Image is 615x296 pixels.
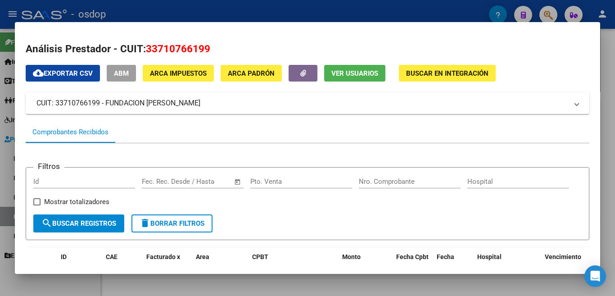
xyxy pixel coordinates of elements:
button: ABM [107,65,136,82]
datatable-header-cell: Area [192,247,249,287]
span: ABM [114,69,129,77]
button: Buscar Registros [33,214,124,232]
button: Open calendar [233,177,243,187]
button: Buscar en Integración [399,65,496,82]
span: Buscar Registros [41,219,116,228]
input: Fecha fin [186,178,230,186]
span: Mostrar totalizadores [44,196,109,207]
span: ID [61,253,67,260]
datatable-header-cell: Facturado x Orden De [143,247,192,287]
datatable-header-cell: Fecha Recibido [433,247,474,287]
span: Fecha Recibido [437,253,462,271]
h2: Análisis Prestador - CUIT: [26,41,589,57]
button: Borrar Filtros [131,214,213,232]
button: Exportar CSV [26,65,100,82]
mat-icon: delete [140,218,150,228]
span: Facturado x Orden De [146,253,180,271]
span: Monto [342,253,361,260]
span: Buscar en Integración [406,69,488,77]
datatable-header-cell: CPBT [249,247,339,287]
span: Ver Usuarios [331,69,378,77]
span: Exportar CSV [33,69,93,77]
datatable-header-cell: Fecha Cpbt [393,247,433,287]
mat-panel-title: CUIT: 33710766199 - FUNDACION [PERSON_NAME] [36,98,568,109]
div: Comprobantes Recibidos [32,127,109,137]
h3: Filtros [33,160,64,172]
button: Ver Usuarios [324,65,385,82]
span: Borrar Filtros [140,219,204,228]
span: CAE [106,253,118,260]
span: Fecha Cpbt [396,253,429,260]
div: Open Intercom Messenger [584,265,606,287]
span: Vencimiento Auditoría [545,253,581,271]
datatable-header-cell: CAE [102,247,143,287]
mat-expansion-panel-header: CUIT: 33710766199 - FUNDACION [PERSON_NAME] [26,92,589,114]
span: ARCA Impuestos [150,69,207,77]
button: ARCA Padrón [221,65,282,82]
span: CPBT [252,253,268,260]
mat-icon: cloud_download [33,68,44,78]
button: ARCA Impuestos [143,65,214,82]
mat-icon: search [41,218,52,228]
span: ARCA Padrón [228,69,275,77]
span: Hospital [477,253,502,260]
datatable-header-cell: Hospital [474,247,541,287]
datatable-header-cell: Vencimiento Auditoría [541,247,582,287]
datatable-header-cell: ID [57,247,102,287]
datatable-header-cell: Monto [339,247,393,287]
input: Fecha inicio [142,178,178,186]
span: Area [196,253,209,260]
span: 33710766199 [146,43,210,55]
